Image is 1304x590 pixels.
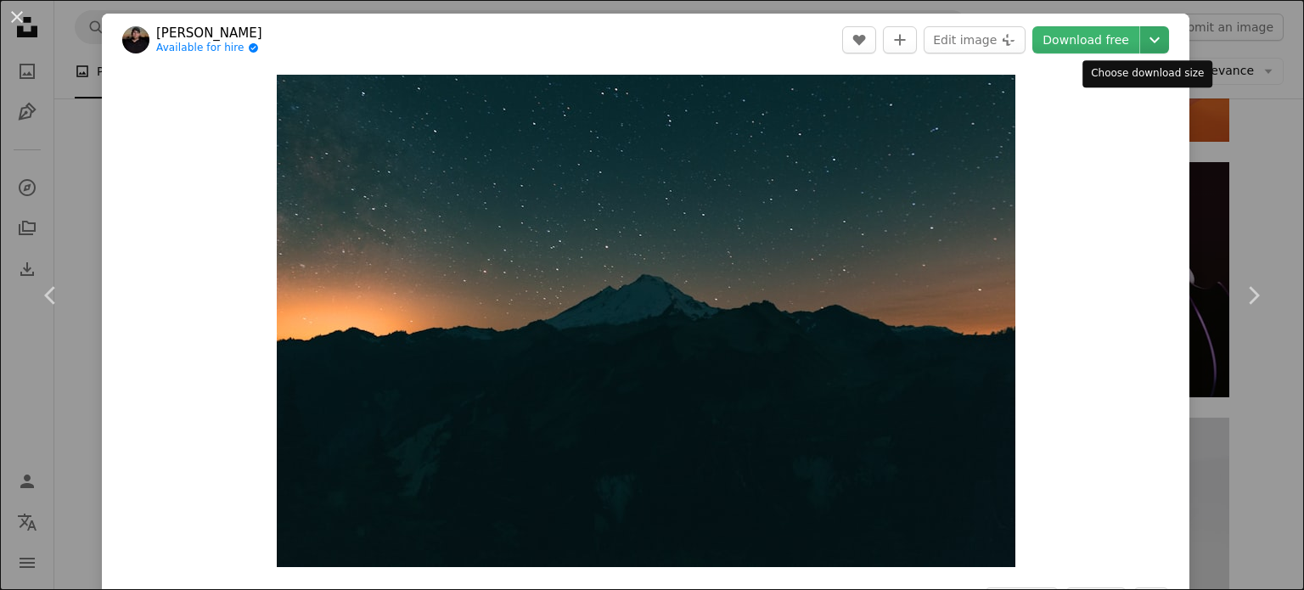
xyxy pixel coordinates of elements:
a: [PERSON_NAME] [156,25,262,42]
div: Choose download size [1082,60,1212,87]
button: Add to Collection [883,26,917,53]
img: Go to Patrick Fore's profile [122,26,149,53]
a: Download free [1032,26,1139,53]
button: Zoom in on this image [277,75,1015,567]
a: Next [1202,214,1304,377]
button: Like [842,26,876,53]
button: Choose download size [1140,26,1169,53]
a: Available for hire [156,42,262,55]
button: Edit image [924,26,1026,53]
img: mountains under starry night [277,75,1015,567]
